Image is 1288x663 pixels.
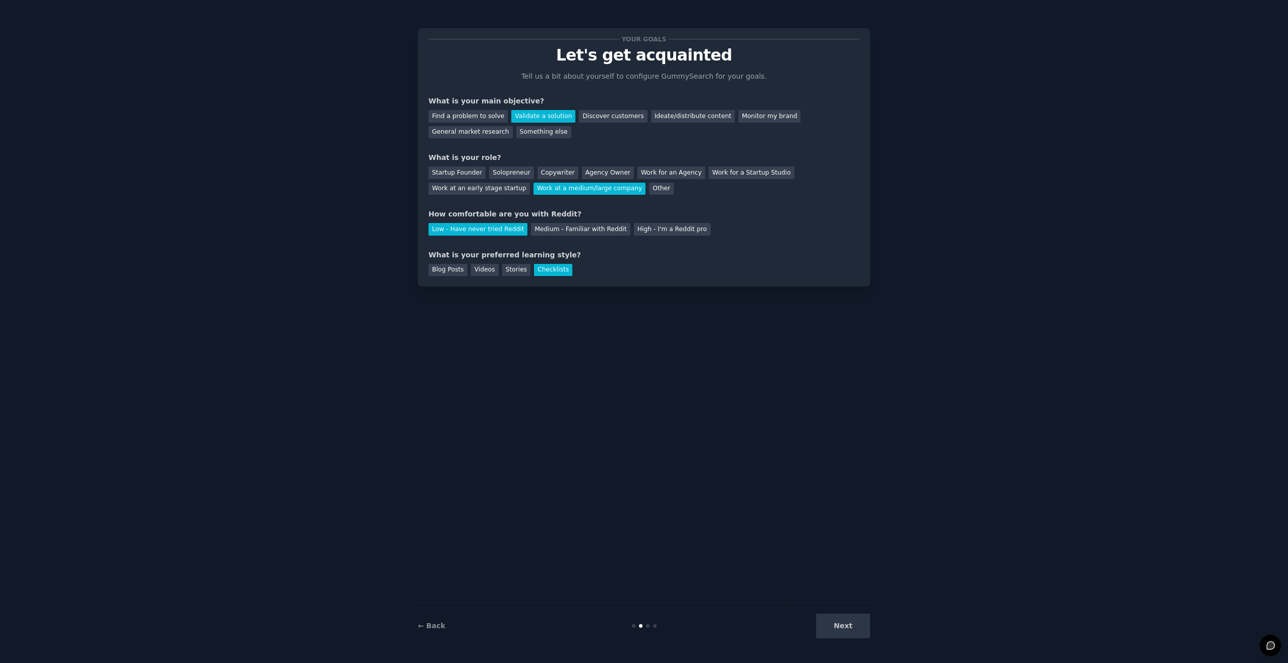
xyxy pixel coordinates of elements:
div: Solopreneur [489,167,533,179]
div: What is your main objective? [428,96,860,106]
div: Work at a medium/large company [533,183,646,195]
div: Something else [516,126,571,139]
div: High - I'm a Reddit pro [634,223,711,236]
div: Blog Posts [428,264,467,277]
div: Stories [502,264,530,277]
div: Agency Owner [582,167,634,179]
div: Validate a solution [511,110,575,123]
div: General market research [428,126,513,139]
p: Let's get acquainted [428,46,860,64]
div: Copywriter [538,167,578,179]
div: Checklists [534,264,572,277]
div: Videos [471,264,499,277]
div: Other [649,183,674,195]
div: Work at an early stage startup [428,183,530,195]
div: Low - Have never tried Reddit [428,223,527,236]
div: What is your preferred learning style? [428,250,860,260]
div: Medium - Familiar with Reddit [531,223,630,236]
div: What is your role? [428,152,860,163]
a: ← Back [418,622,445,630]
div: How comfortable are you with Reddit? [428,209,860,219]
span: Your goals [620,34,668,44]
div: Monitor my brand [738,110,800,123]
p: Tell us a bit about yourself to configure GummySearch for your goals. [517,71,771,82]
div: Ideate/distribute content [651,110,735,123]
div: Startup Founder [428,167,486,179]
div: Discover customers [579,110,647,123]
div: Work for a Startup Studio [709,167,794,179]
div: Work for an Agency [637,167,705,179]
div: Find a problem to solve [428,110,508,123]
